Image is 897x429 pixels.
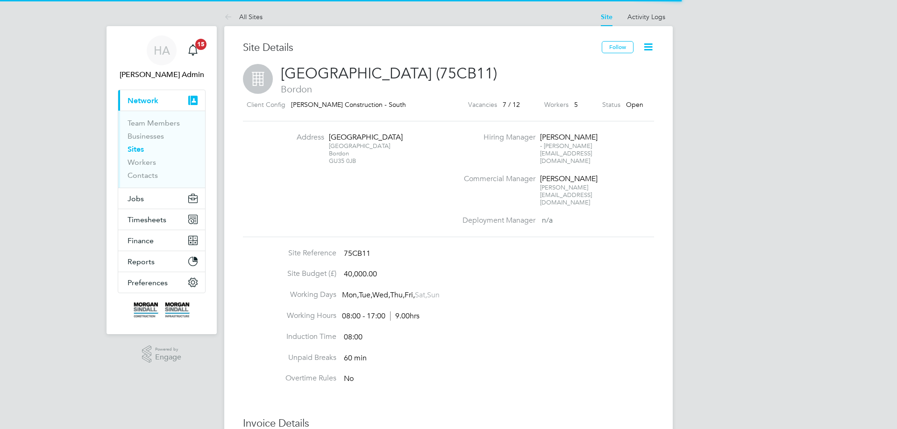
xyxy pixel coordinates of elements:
span: [PERSON_NAME] Construction - South [291,100,406,109]
span: Fri, [405,290,415,300]
label: Overtime Rules [243,373,336,383]
button: Network [118,90,205,111]
span: Open [626,100,643,109]
span: 75CB11 [344,249,370,258]
span: Reports [128,257,155,266]
span: Finance [128,236,154,245]
div: 08:00 - 17:00 [342,311,420,321]
label: Site Budget (£) [243,269,336,279]
label: Commercial Manager [457,174,535,184]
span: 08:00 [344,332,363,342]
span: - [540,142,542,150]
button: Follow [602,41,634,53]
a: Businesses [128,132,164,141]
label: Status [602,99,620,111]
div: [PERSON_NAME] [540,174,598,184]
button: Timesheets [118,209,205,230]
span: HA [154,44,170,56]
span: Bordon [243,83,654,95]
label: Working Hours [243,311,336,321]
span: [PERSON_NAME][EMAIL_ADDRESS][DOMAIN_NAME] [540,142,592,165]
span: Sat, [415,290,427,300]
span: Jobs [128,194,144,203]
h3: Site Details [243,41,602,55]
button: Preferences [118,272,205,293]
div: Network [118,111,205,188]
span: Powered by [155,345,181,353]
span: Thu, [390,290,405,300]
label: Deployment Manager [457,216,535,225]
span: Tue, [359,290,372,300]
span: 15 [195,39,206,50]
span: [PERSON_NAME][EMAIL_ADDRESS][DOMAIN_NAME] [540,183,592,206]
label: Hiring Manager [457,133,535,142]
button: Reports [118,251,205,272]
a: Sites [128,145,144,154]
button: Jobs [118,188,205,209]
span: [GEOGRAPHIC_DATA] (75CB11) [281,64,497,83]
span: Network [128,96,158,105]
span: No [344,374,354,384]
label: Induction Time [243,332,336,342]
a: Contacts [128,171,158,180]
a: Activity Logs [627,13,665,21]
div: [GEOGRAPHIC_DATA] [329,133,387,142]
span: Mon, [342,290,359,300]
span: Preferences [128,278,168,287]
a: Site [601,13,612,21]
a: HA[PERSON_NAME] Admin [118,35,206,80]
span: 9.00hrs [390,311,420,321]
span: 60 min [344,353,367,363]
img: morgansindall-logo-retina.png [134,302,190,317]
a: 15 [184,35,202,65]
label: Unpaid Breaks [243,353,336,363]
span: 40,000.00 [344,270,377,279]
a: Workers [128,158,156,167]
label: Client Config [247,99,285,111]
div: [PERSON_NAME] [540,133,598,142]
span: Sun [427,290,440,300]
div: [GEOGRAPHIC_DATA] Bordon GU35 0JB [329,142,387,165]
span: 7 / 12 [503,100,520,109]
a: Team Members [128,119,180,127]
button: Finance [118,230,205,251]
label: Site Reference [243,248,336,258]
span: Timesheets [128,215,166,224]
a: Go to home page [118,302,206,317]
a: Powered byEngage [142,345,182,363]
nav: Main navigation [107,26,217,334]
span: Engage [155,353,181,361]
label: Working Days [243,290,336,300]
span: Hays Admin [118,69,206,80]
span: Wed, [372,290,390,300]
label: Vacancies [468,99,497,111]
span: 5 [574,100,578,109]
label: Address [273,133,324,142]
span: n/a [542,216,553,225]
label: Workers [544,99,569,111]
a: All Sites [224,13,263,21]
